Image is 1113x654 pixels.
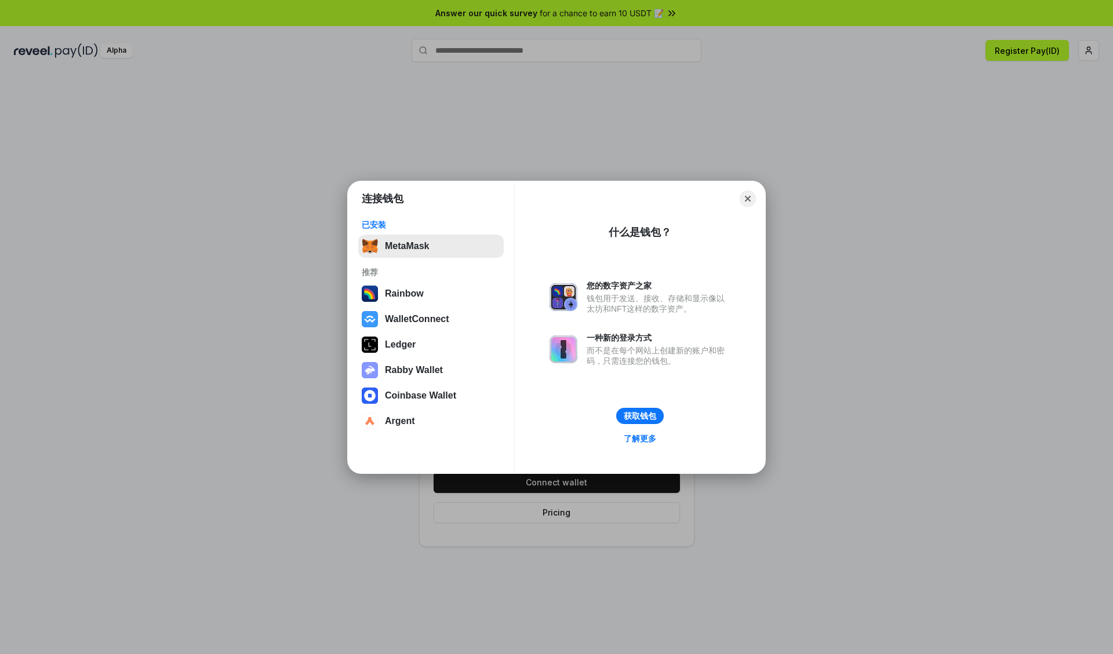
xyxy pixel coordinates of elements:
[358,359,504,382] button: Rabby Wallet
[587,333,730,343] div: 一种新的登录方式
[362,337,378,353] img: svg+xml,%3Csvg%20xmlns%3D%22http%3A%2F%2Fwww.w3.org%2F2000%2Fsvg%22%20width%3D%2228%22%20height%3...
[385,339,416,350] div: Ledger
[362,220,500,230] div: 已安装
[616,408,664,424] button: 获取钱包
[385,416,415,426] div: Argent
[587,345,730,366] div: 而不是在每个网站上创建新的账户和密码，只需连接您的钱包。
[358,410,504,433] button: Argent
[740,191,756,207] button: Close
[362,311,378,327] img: svg+xml,%3Csvg%20width%3D%2228%22%20height%3D%2228%22%20viewBox%3D%220%200%2028%2028%22%20fill%3D...
[358,308,504,331] button: WalletConnect
[550,283,577,311] img: svg+xml,%3Csvg%20xmlns%3D%22http%3A%2F%2Fwww.w3.org%2F2000%2Fsvg%22%20fill%3D%22none%22%20viewBox...
[550,335,577,363] img: svg+xml,%3Csvg%20xmlns%3D%22http%3A%2F%2Fwww.w3.org%2F2000%2Fsvg%22%20fill%3D%22none%22%20viewBox...
[358,384,504,407] button: Coinbase Wallet
[385,314,449,324] div: WalletConnect
[624,433,656,444] div: 了解更多
[624,411,656,421] div: 获取钱包
[385,390,456,401] div: Coinbase Wallet
[385,241,429,251] div: MetaMask
[362,286,378,302] img: svg+xml,%3Csvg%20width%3D%22120%22%20height%3D%22120%22%20viewBox%3D%220%200%20120%20120%22%20fil...
[587,293,730,314] div: 钱包用于发送、接收、存储和显示像以太坊和NFT这样的数字资产。
[362,413,378,429] img: svg+xml,%3Csvg%20width%3D%2228%22%20height%3D%2228%22%20viewBox%3D%220%200%2028%2028%22%20fill%3D...
[362,388,378,404] img: svg+xml,%3Csvg%20width%3D%2228%22%20height%3D%2228%22%20viewBox%3D%220%200%2028%2028%22%20fill%3D...
[362,267,500,277] div: 推荐
[362,192,403,206] h1: 连接钱包
[362,238,378,254] img: svg+xml,%3Csvg%20fill%3D%22none%22%20height%3D%2233%22%20viewBox%3D%220%200%2035%2033%22%20width%...
[385,365,443,375] div: Rabby Wallet
[609,225,671,239] div: 什么是钱包？
[358,333,504,356] button: Ledger
[617,431,663,446] a: 了解更多
[385,288,424,299] div: Rainbow
[362,362,378,378] img: svg+xml,%3Csvg%20xmlns%3D%22http%3A%2F%2Fwww.w3.org%2F2000%2Fsvg%22%20fill%3D%22none%22%20viewBox...
[587,280,730,291] div: 您的数字资产之家
[358,282,504,305] button: Rainbow
[358,235,504,258] button: MetaMask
